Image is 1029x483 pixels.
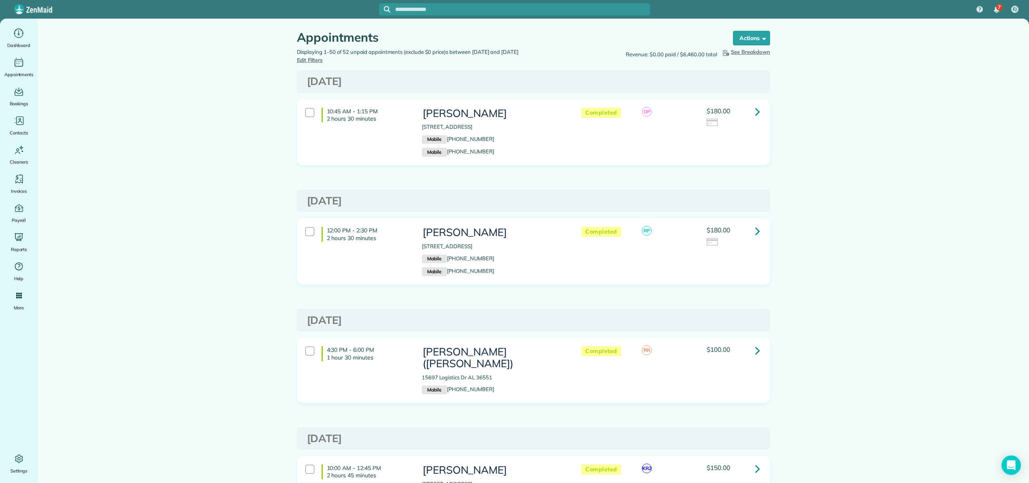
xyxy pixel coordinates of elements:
[3,85,34,108] a: Bookings
[998,4,1001,11] span: 7
[988,1,1005,19] div: 7 unread notifications
[733,31,770,45] button: Actions
[11,467,28,475] span: Settings
[327,472,410,479] p: 2 hours 45 minutes
[422,464,565,476] h3: [PERSON_NAME]
[384,6,390,13] svg: Focus search
[307,76,760,87] h3: [DATE]
[7,41,30,49] span: Dashboard
[707,119,719,128] img: icon_credit_card_neutral-3d9a980bd25ce6dbb0f2033d7200983694762465c175678fcbc2d8f4bc43548e.png
[581,464,621,474] span: Completed
[3,114,34,137] a: Contacts
[707,226,730,234] span: $180.00
[422,374,565,382] p: 15697 Logistics Dr AL 36551
[642,464,652,473] span: KR2
[14,304,24,312] span: More
[3,231,34,253] a: Reports
[4,70,34,79] span: Appointments
[581,227,621,237] span: Completed
[322,464,410,479] h4: 10:00 AM - 12:45 PM
[10,158,28,166] span: Cleaners
[422,123,565,131] p: [STREET_ADDRESS]
[422,346,565,369] h3: [PERSON_NAME] ([PERSON_NAME])
[11,245,27,253] span: Reports
[422,243,565,251] p: [STREET_ADDRESS]
[297,57,323,63] a: Edit Filters
[422,136,494,142] a: Mobile[PHONE_NUMBER]
[422,267,447,276] small: Mobile
[327,354,410,361] p: 1 hour 30 minutes
[3,172,34,195] a: Invoices
[10,129,28,137] span: Contacts
[581,346,621,356] span: Completed
[322,346,410,361] h4: 4:30 PM - 6:00 PM
[322,227,410,241] h4: 12:00 PM - 2:30 PM
[12,216,26,224] span: Payroll
[422,386,494,392] a: Mobile[PHONE_NUMBER]
[422,385,447,394] small: Mobile
[642,226,652,236] span: RP
[422,268,494,274] a: Mobile[PHONE_NUMBER]
[3,452,34,475] a: Settings
[11,187,27,195] span: Invoices
[307,315,760,326] h3: [DATE]
[422,108,565,119] h3: [PERSON_NAME]
[707,107,730,115] span: $180.00
[327,115,410,122] p: 2 hours 30 minutes
[642,107,652,117] span: OP
[707,238,719,247] img: icon_credit_card_neutral-3d9a980bd25ce6dbb0f2033d7200983694762465c175678fcbc2d8f4bc43548e.png
[297,31,718,44] h1: Appointments
[422,227,565,238] h3: [PERSON_NAME]
[626,51,717,59] span: Revenue: $0.00 paid / $6,460.00 total
[422,255,494,262] a: Mobile[PHONE_NUMBER]
[322,108,410,122] h4: 10:45 AM - 1:15 PM
[1013,6,1017,13] span: EJ
[327,234,410,242] p: 2 hours 30 minutes
[581,108,621,118] span: Completed
[3,143,34,166] a: Cleaners
[707,464,730,472] span: $150.00
[642,345,652,355] span: RR
[10,100,28,108] span: Bookings
[379,6,390,13] button: Focus search
[721,48,770,56] button: See Breakdown
[291,48,534,64] div: Displaying 1-50 of 52 unpaid appointments (exclude $0 price)s between [DATE] and [DATE]
[422,148,494,155] a: Mobile[PHONE_NUMBER]
[1001,455,1021,475] div: Open Intercom Messenger
[3,260,34,283] a: Help
[3,202,34,224] a: Payroll
[422,135,447,144] small: Mobile
[14,274,24,283] span: Help
[307,195,760,207] h3: [DATE]
[707,345,730,353] span: $100.00
[422,255,447,264] small: Mobile
[3,27,34,49] a: Dashboard
[307,433,760,445] h3: [DATE]
[422,148,447,157] small: Mobile
[3,56,34,79] a: Appointments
